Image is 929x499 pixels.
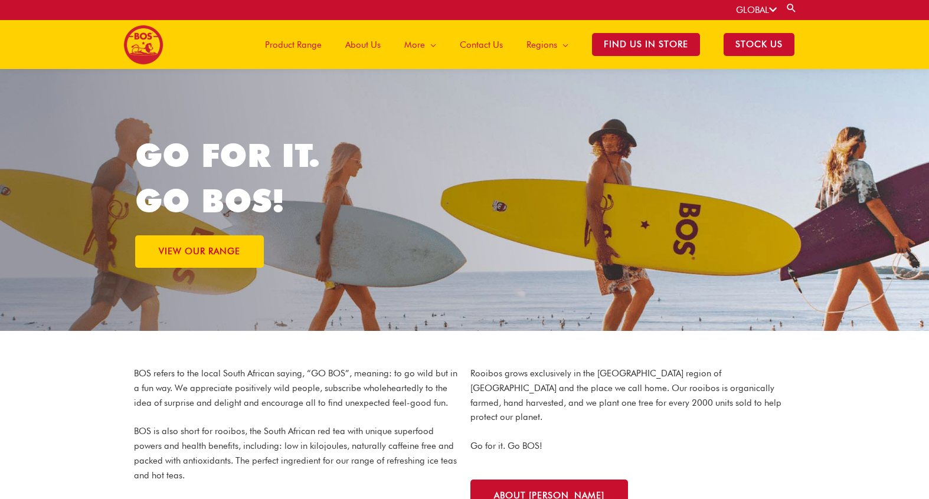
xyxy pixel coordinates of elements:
[724,33,794,56] span: STOCK US
[470,439,795,454] p: Go for it. Go BOS!
[392,20,448,69] a: More
[123,25,163,65] img: BOS logo finals-200px
[345,27,381,63] span: About Us
[460,27,503,63] span: Contact Us
[515,20,580,69] a: Regions
[592,33,700,56] span: Find Us in Store
[470,366,795,425] p: Rooibos grows exclusively in the [GEOGRAPHIC_DATA] region of [GEOGRAPHIC_DATA] and the place we c...
[134,366,459,410] p: BOS refers to the local South African saying, “GO BOS”, meaning: to go wild but in a fun way. We ...
[736,5,777,15] a: GLOBAL
[135,133,465,224] h1: GO FOR IT. GO BOS!
[786,2,797,14] a: Search button
[712,20,806,69] a: STOCK US
[448,20,515,69] a: Contact Us
[526,27,557,63] span: Regions
[580,20,712,69] a: Find Us in Store
[159,247,240,256] span: VIEW OUR RANGE
[134,424,459,482] p: BOS is also short for rooibos, the South African red tea with unique superfood powers and health ...
[265,27,322,63] span: Product Range
[135,235,264,268] a: VIEW OUR RANGE
[253,20,333,69] a: Product Range
[333,20,392,69] a: About Us
[244,20,806,69] nav: Site Navigation
[404,27,425,63] span: More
